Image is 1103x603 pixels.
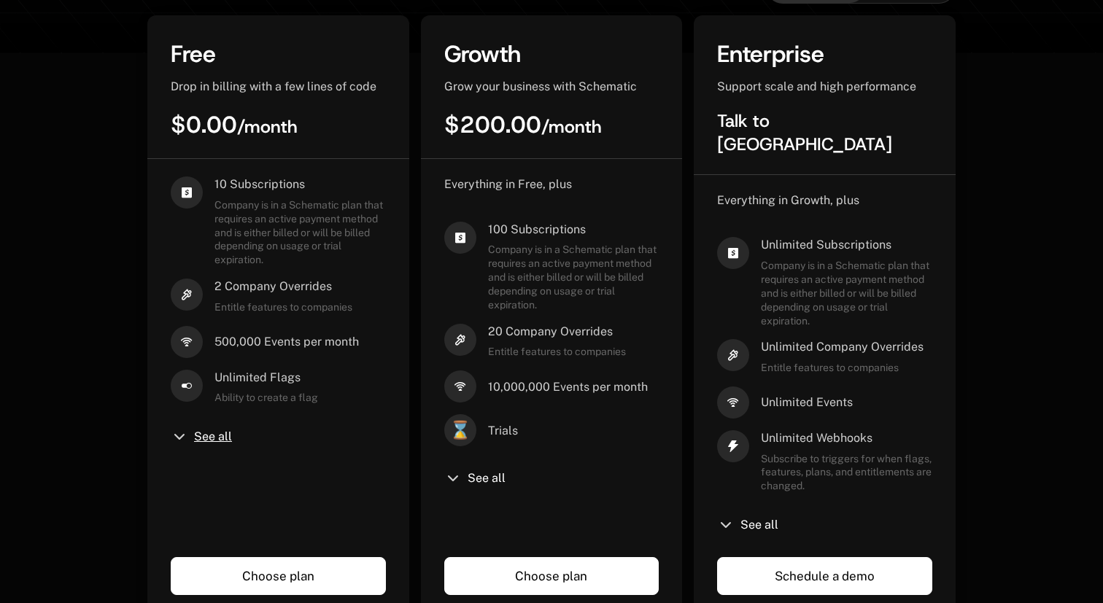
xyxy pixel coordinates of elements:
[237,115,298,139] sub: / month
[541,115,602,139] sub: / month
[717,193,859,207] span: Everything in Growth, plus
[171,79,376,93] span: Drop in billing with a few lines of code
[761,237,932,253] span: Unlimited Subscriptions
[740,519,778,531] span: See all
[488,243,659,311] span: Company is in a Schematic plan that requires an active payment method and is either billed or wil...
[444,557,659,595] a: Choose plan
[717,386,749,419] i: signal
[444,222,476,254] i: cashapp
[444,109,602,140] span: $200.00
[717,516,735,534] i: chevron-down
[171,279,203,311] i: hammer
[761,361,924,375] span: Entitle features to companies
[488,222,659,238] span: 100 Subscriptions
[214,370,318,386] span: Unlimited Flags
[444,39,521,69] span: Growth
[214,391,318,405] span: Ability to create a flag
[717,339,749,371] i: hammer
[214,198,386,267] span: Company is in a Schematic plan that requires an active payment method and is either billed or wil...
[717,557,932,595] a: Schedule a demo
[761,452,932,494] span: Subscribe to triggers for when flags, features, plans, and entitlements are changed.
[717,79,916,93] span: Support scale and high performance
[214,334,359,350] span: 500,000 Events per month
[717,237,749,269] i: cashapp
[468,472,506,484] span: See all
[444,370,476,402] i: signal
[171,326,203,358] i: signal
[194,431,232,443] span: See all
[444,324,476,356] i: hammer
[717,430,749,462] i: thunder
[214,176,386,192] span: 10 Subscriptions
[171,176,203,209] i: cashapp
[488,324,626,340] span: 20 Company Overrides
[171,109,298,140] span: $0.00
[214,300,352,314] span: Entitle features to companies
[488,345,626,359] span: Entitle features to companies
[717,109,892,156] span: Talk to [GEOGRAPHIC_DATA]
[488,379,648,395] span: 10,000,000 Events per month
[488,423,518,439] span: Trials
[761,430,932,446] span: Unlimited Webhooks
[717,39,824,69] span: Enterprise
[171,428,188,446] i: chevron-down
[444,79,637,93] span: Grow your business with Schematic
[761,259,932,327] span: Company is in a Schematic plan that requires an active payment method and is either billed or wil...
[761,339,924,355] span: Unlimited Company Overrides
[171,370,203,402] i: boolean-on
[444,470,462,487] i: chevron-down
[761,394,853,411] span: Unlimited Events
[171,557,386,595] a: Choose plan
[214,279,352,295] span: 2 Company Overrides
[444,177,572,191] span: Everything in Free, plus
[444,414,476,446] span: ⌛
[171,39,216,69] span: Free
